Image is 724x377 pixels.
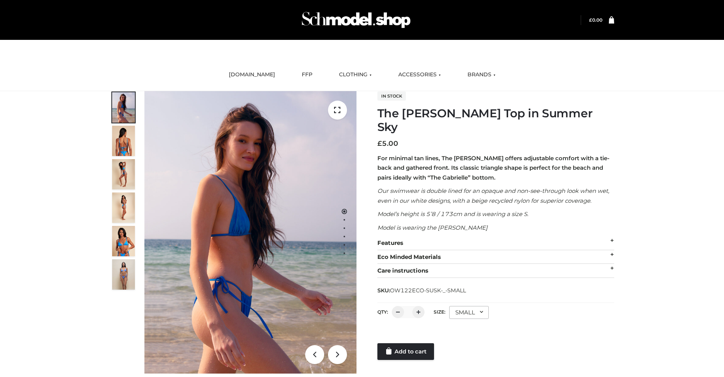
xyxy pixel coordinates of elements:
[589,17,602,23] a: £0.00
[144,91,356,374] img: 1.Alex-top_SS-1_4464b1e7-c2c9-4e4b-a62c-58381cd673c0 (1)
[377,139,398,148] bdi: 5.00
[589,17,602,23] bdi: 0.00
[377,139,382,148] span: £
[112,92,135,123] img: 1.Alex-top_SS-1_4464b1e7-c2c9-4e4b-a62c-58381cd673c0-1.jpg
[377,343,434,360] a: Add to cart
[377,236,614,250] div: Features
[377,264,614,278] div: Care instructions
[390,287,466,294] span: OW122ECO-SUSK-_-SMALL
[589,17,592,23] span: £
[112,226,135,256] img: 2.Alex-top_CN-1-1-2.jpg
[112,159,135,189] img: 4.Alex-top_CN-1-1-2.jpg
[377,107,614,134] h1: The [PERSON_NAME] Top in Summer Sky
[449,306,489,319] div: SMALL
[377,210,528,218] em: Model’s height is 5’8 / 173cm and is wearing a size S.
[377,155,610,181] strong: For minimal tan lines, The [PERSON_NAME] offers adjustable comfort with a tie-back and gathered f...
[377,250,614,264] div: Eco Minded Materials
[296,66,318,83] a: FFP
[377,309,388,315] label: QTY:
[377,224,488,231] em: Model is wearing the [PERSON_NAME]
[299,5,413,35] img: Schmodel Admin 964
[377,91,406,101] span: In stock
[393,66,447,83] a: ACCESSORIES
[333,66,377,83] a: CLOTHING
[434,309,445,315] label: Size:
[112,192,135,223] img: 3.Alex-top_CN-1-1-2.jpg
[112,259,135,290] img: SSVC.jpg
[223,66,281,83] a: [DOMAIN_NAME]
[462,66,501,83] a: BRANDS
[377,187,609,204] em: Our swimwear is double lined for an opaque and non-see-through look when wet, even in our white d...
[112,126,135,156] img: 5.Alex-top_CN-1-1_1-1.jpg
[377,286,467,295] span: SKU:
